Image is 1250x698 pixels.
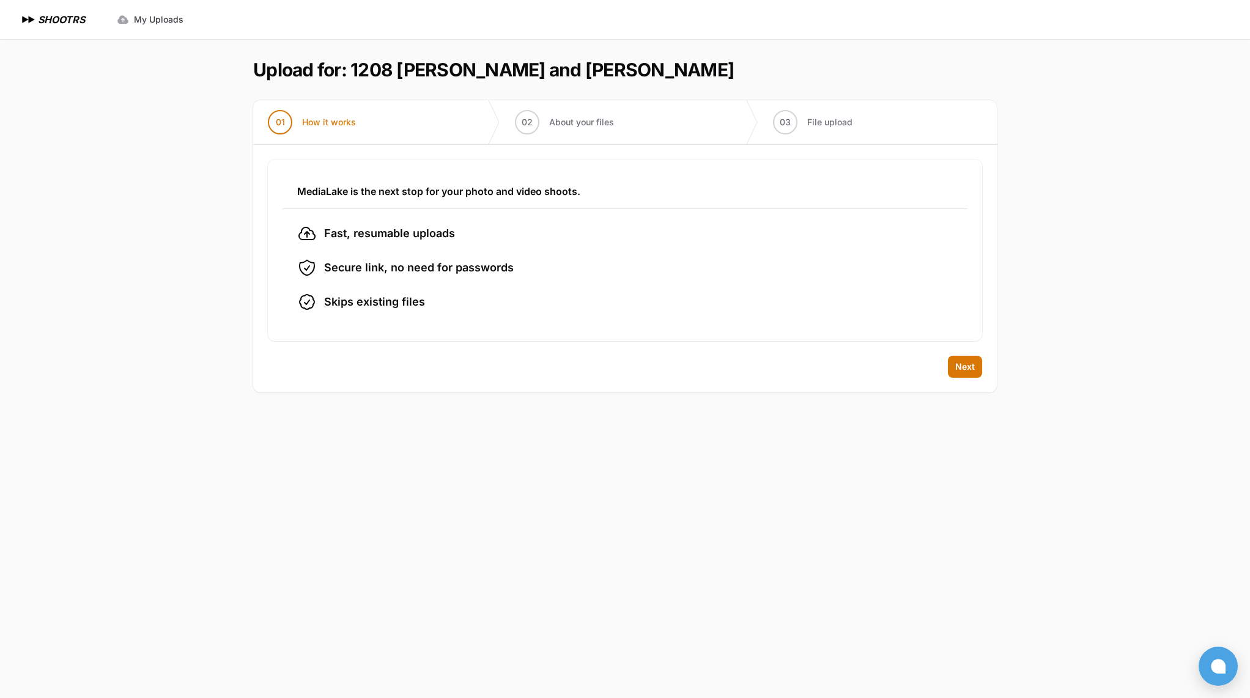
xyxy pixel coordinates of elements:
span: Secure link, no need for passwords [324,259,514,276]
span: About your files [549,116,614,128]
button: 02 About your files [500,100,629,144]
span: My Uploads [134,13,183,26]
h3: MediaLake is the next stop for your photo and video shoots. [297,184,953,199]
button: 01 How it works [253,100,371,144]
span: Next [955,361,975,373]
span: Skips existing files [324,293,425,310]
span: File upload [807,116,852,128]
a: My Uploads [109,9,191,31]
span: Fast, resumable uploads [324,225,455,242]
button: 03 File upload [758,100,867,144]
span: How it works [302,116,356,128]
button: Next [948,356,982,378]
h1: SHOOTRS [38,12,85,27]
img: SHOOTRS [20,12,38,27]
span: 02 [522,116,533,128]
h1: Upload for: 1208 [PERSON_NAME] and [PERSON_NAME] [253,59,734,81]
span: 03 [780,116,791,128]
span: 01 [276,116,285,128]
a: SHOOTRS SHOOTRS [20,12,85,27]
button: Open chat window [1199,647,1238,686]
